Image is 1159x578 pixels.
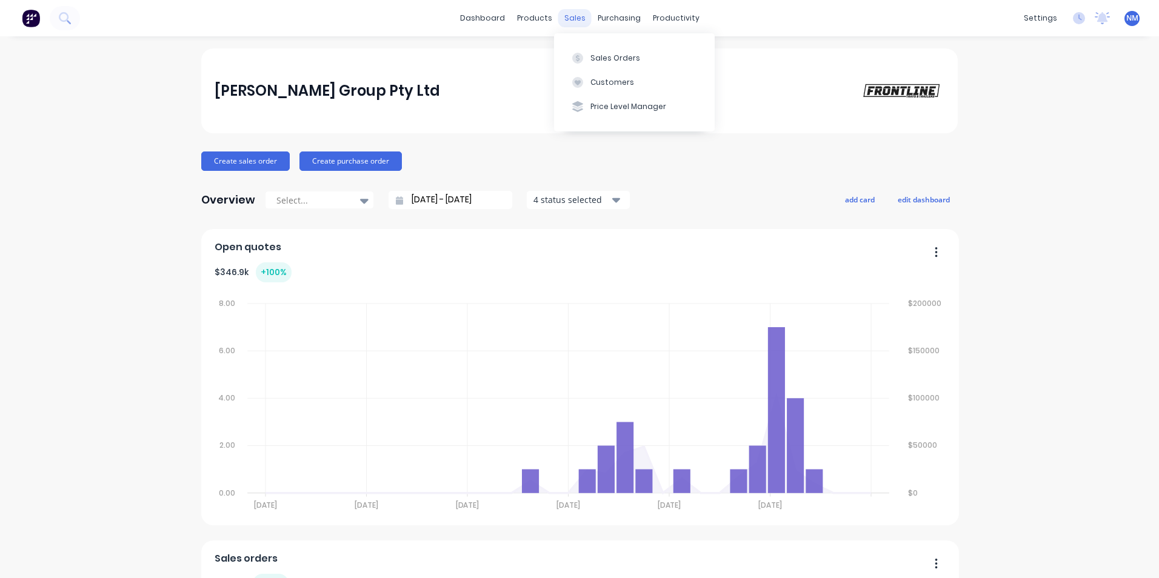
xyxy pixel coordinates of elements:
button: 4 status selected [527,191,630,209]
tspan: [DATE] [253,500,277,510]
button: Sales Orders [554,45,715,70]
div: Customers [590,77,634,88]
div: purchasing [592,9,647,27]
span: Open quotes [215,240,281,254]
tspan: [DATE] [556,500,580,510]
button: Customers [554,70,715,95]
tspan: 0.00 [219,488,235,498]
div: Sales Orders [590,53,640,64]
tspan: $0 [909,488,918,498]
tspan: $200000 [909,298,942,308]
div: + 100 % [256,262,292,282]
div: sales [558,9,592,27]
div: productivity [647,9,706,27]
tspan: 6.00 [219,345,235,356]
div: Overview [201,188,255,212]
div: settings [1018,9,1063,27]
img: Factory [22,9,40,27]
a: dashboard [454,9,511,27]
button: Create purchase order [299,151,402,171]
tspan: [DATE] [759,500,783,510]
tspan: 8.00 [219,298,235,308]
div: products [511,9,558,27]
span: NM [1126,13,1138,24]
img: Calley Group Pty Ltd [860,81,944,100]
tspan: [DATE] [658,500,681,510]
button: add card [837,191,883,207]
div: Price Level Manager [590,101,666,112]
tspan: $50000 [909,440,938,451]
tspan: [DATE] [456,500,479,510]
button: Create sales order [201,151,290,171]
tspan: 2.00 [219,440,235,451]
div: [PERSON_NAME] Group Pty Ltd [215,79,440,103]
tspan: $100000 [909,393,940,403]
tspan: 4.00 [218,393,235,403]
span: Sales orders [215,551,278,566]
button: edit dashboard [890,191,958,207]
div: 4 status selected [533,193,610,206]
div: $ 346.9k [215,262,292,282]
button: Price Level Manager [554,95,715,119]
tspan: $150000 [909,345,940,356]
tspan: [DATE] [355,500,378,510]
